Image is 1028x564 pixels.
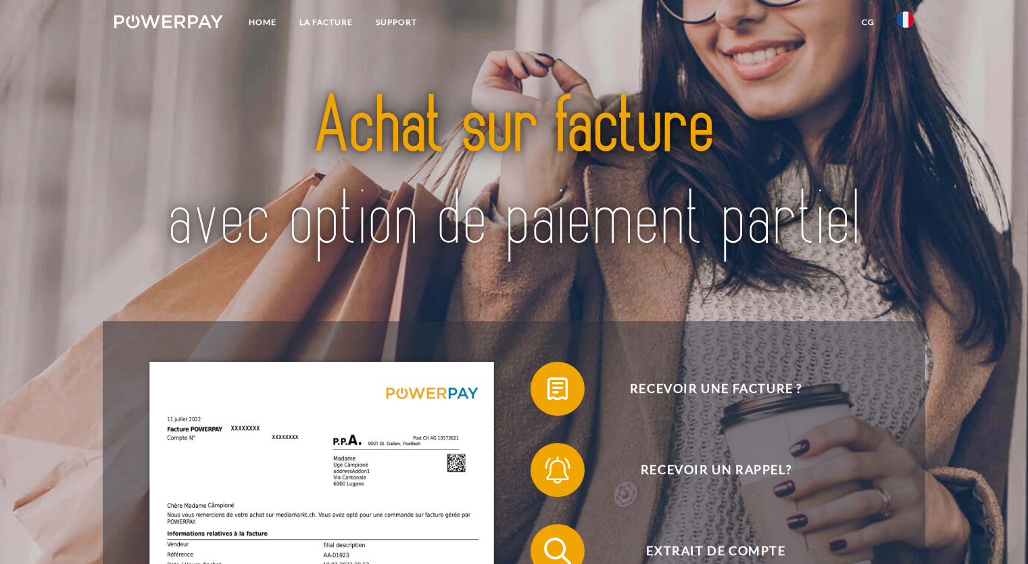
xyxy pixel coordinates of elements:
[531,362,882,416] button: Recevoir une facture ?
[974,510,1017,553] iframe: Bouton de lancement de la fenêtre de messagerie
[850,10,886,34] a: CG
[114,15,223,28] img: logo-powerpay-white.svg
[541,453,574,487] img: qb_bell.svg
[550,443,881,497] span: Recevoir un rappel?
[288,10,364,34] a: LA FACTURE
[898,11,914,28] img: fr
[531,443,882,497] button: Recevoir un rappel?
[364,10,429,34] a: Support
[153,56,874,291] img: title-powerpay_fr.svg
[237,10,288,34] a: Home
[541,372,574,406] img: qb_bill.svg
[550,362,881,416] span: Recevoir une facture ?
